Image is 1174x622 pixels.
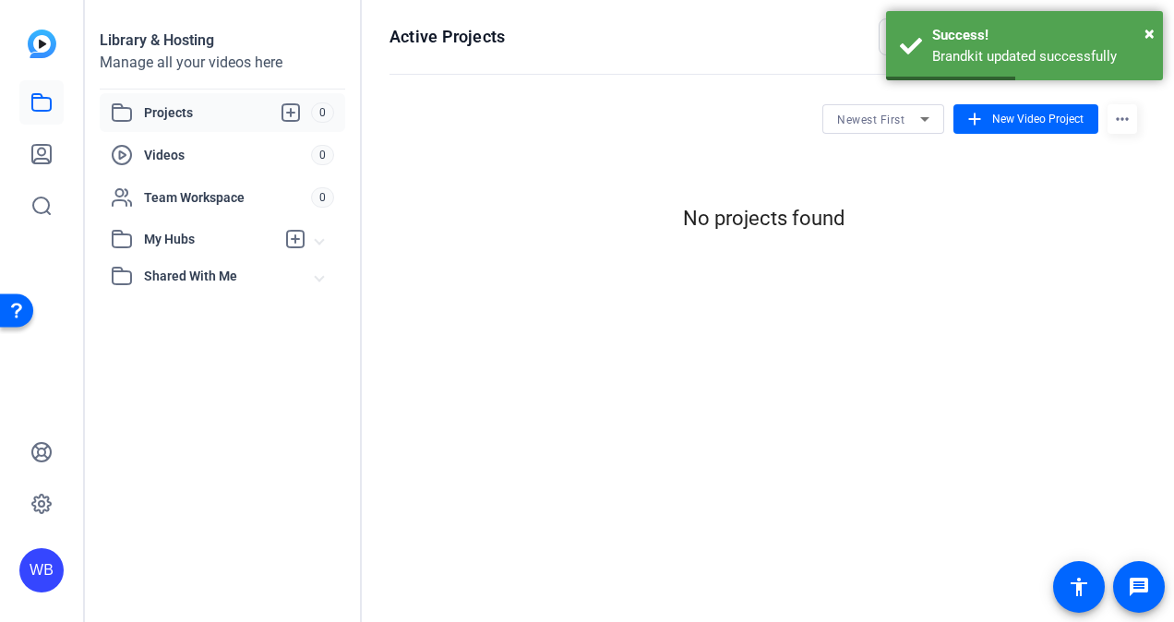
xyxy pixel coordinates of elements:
[144,188,311,207] span: Team Workspace
[144,102,311,124] span: Projects
[100,52,345,74] div: Manage all your videos here
[100,30,345,52] div: Library & Hosting
[144,267,316,286] span: Shared With Me
[992,111,1084,127] span: New Video Project
[1144,22,1155,44] span: ×
[837,114,904,126] span: Newest First
[932,25,1149,46] div: Success!
[1068,576,1090,598] mat-icon: accessibility
[1128,576,1150,598] mat-icon: message
[964,109,985,129] mat-icon: add
[389,203,1137,233] div: No projects found
[389,26,505,48] h1: Active Projects
[1108,104,1137,134] mat-icon: more_horiz
[100,221,345,257] mat-expansion-panel-header: My Hubs
[932,46,1149,67] div: Brandkit updated successfully
[311,145,334,165] span: 0
[311,102,334,123] span: 0
[28,30,56,58] img: blue-gradient.svg
[144,146,311,164] span: Videos
[19,548,64,592] div: WB
[100,257,345,294] mat-expansion-panel-header: Shared With Me
[1144,19,1155,47] button: Close
[144,230,275,249] span: My Hubs
[953,104,1098,134] button: New Video Project
[311,187,334,208] span: 0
